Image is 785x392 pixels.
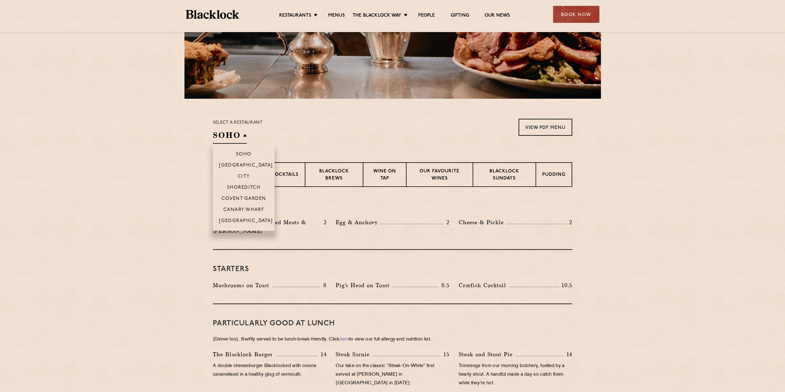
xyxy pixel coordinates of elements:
[459,362,572,388] p: Trimmings from our morning butchery, fuelled by a hearty stout. A handful made a day so catch the...
[479,168,529,183] p: Blacklock Sundays
[227,185,261,191] p: Shoreditch
[213,335,572,344] p: (Dinner too). Swiftly served to be lunch-break-friendly. Click to view our full allergy and nutri...
[353,13,401,19] a: The Blacklock Way
[219,163,273,169] p: [GEOGRAPHIC_DATA]
[213,320,572,328] h3: PARTICULARLY GOOD AT LUNCH
[413,168,466,183] p: Our favourite wines
[213,362,326,379] p: A double cheeseburger Blacklocked with onions caramelised in a healthy glug of vermouth.
[559,281,572,289] p: 10.5
[221,196,266,202] p: Covent Garden
[485,13,510,19] a: Our News
[236,152,252,158] p: Soho
[553,6,599,23] div: Book Now
[328,13,345,19] a: Menus
[566,218,572,226] p: 2
[450,13,469,19] a: Gifting
[336,281,393,290] p: Pig's Head on Toast
[318,350,327,358] p: 14
[279,13,311,19] a: Restaurants
[440,350,449,358] p: 15
[336,362,449,388] p: Our take on the classic “Steak-On-White” first served at [PERSON_NAME] in [GEOGRAPHIC_DATA] in [D...
[443,218,449,226] p: 2
[563,350,572,358] p: 14
[459,350,516,359] p: Steak and Stout Pie
[519,119,572,136] a: View PDF Menu
[438,281,449,289] p: 8.5
[336,218,381,227] p: Egg & Anchovy
[320,218,326,226] p: 2
[271,171,299,179] p: Cocktails
[186,10,239,19] img: BL_Textured_Logo-footer-cropped.svg
[320,281,326,289] p: 8
[223,207,264,213] p: Canary Wharf
[336,350,373,359] p: Steak Sarnie
[213,281,272,290] p: Mushrooms on Toast
[213,119,262,127] p: Select a restaurant
[238,174,250,180] p: City
[459,281,509,290] p: Crayfish Cocktail
[459,218,507,227] p: Cheese & Pickle
[219,218,273,225] p: [GEOGRAPHIC_DATA]
[312,168,357,183] p: Blacklock Brews
[370,168,400,183] p: Wine on Tap
[213,265,572,273] h3: Starters
[418,13,435,19] a: People
[213,130,247,144] h2: SOHO
[340,337,349,342] a: here
[213,202,572,210] h3: Pre Chop Bites
[542,171,565,179] p: Pudding
[213,350,276,359] p: The Blacklock Burger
